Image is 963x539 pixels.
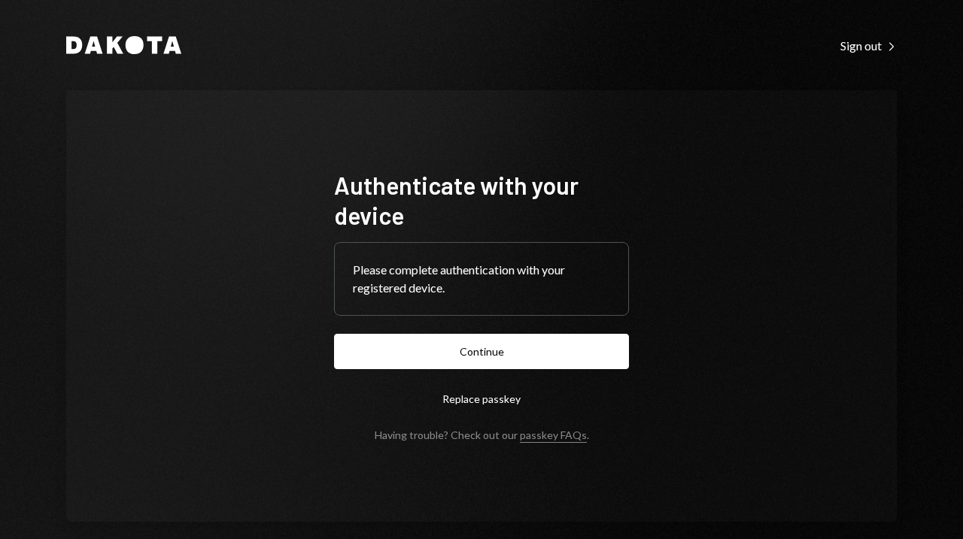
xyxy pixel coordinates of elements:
[840,38,897,53] div: Sign out
[840,37,897,53] a: Sign out
[334,381,629,416] button: Replace passkey
[375,428,589,441] div: Having trouble? Check out our .
[353,261,610,297] div: Please complete authentication with your registered device.
[334,170,629,230] h1: Authenticate with your device
[334,334,629,369] button: Continue
[520,428,587,443] a: passkey FAQs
